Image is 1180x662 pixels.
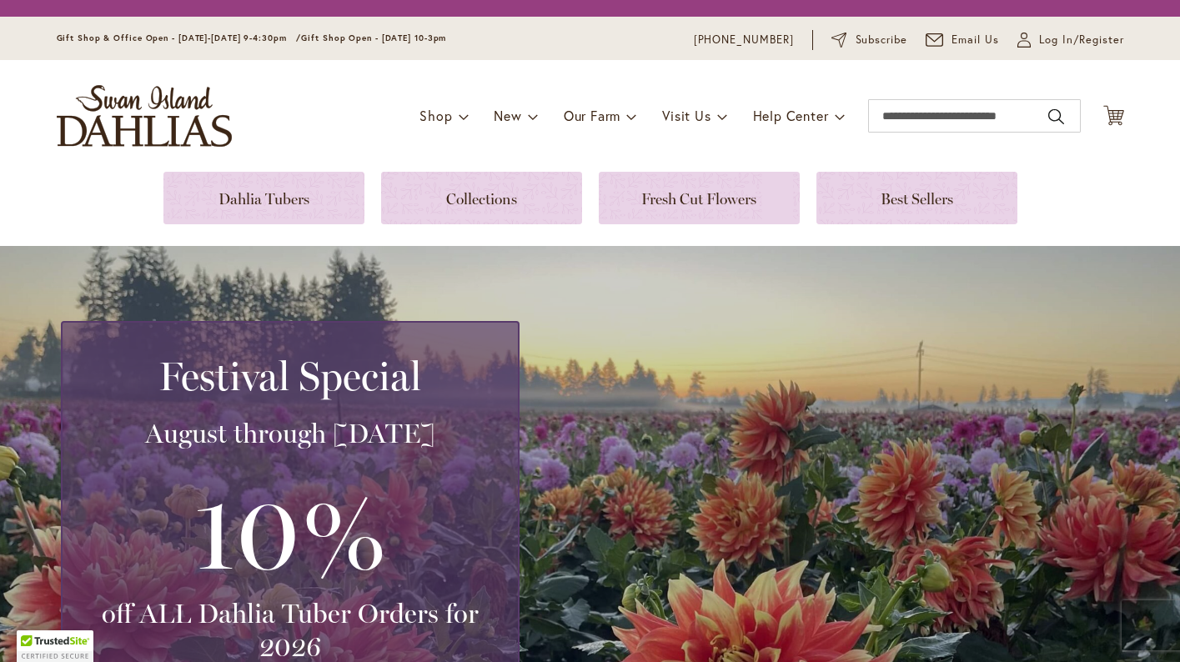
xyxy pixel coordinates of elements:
a: Email Us [926,32,999,48]
a: [PHONE_NUMBER] [694,32,795,48]
a: store logo [57,85,232,147]
h3: August through [DATE] [83,417,498,450]
span: Help Center [753,107,829,124]
a: Subscribe [831,32,907,48]
span: Email Us [952,32,999,48]
span: Our Farm [564,107,620,124]
span: New [494,107,521,124]
span: Visit Us [662,107,711,124]
button: Search [1048,103,1063,130]
a: Log In/Register [1017,32,1124,48]
span: Subscribe [856,32,908,48]
h2: Festival Special [83,353,498,399]
span: Gift Shop & Office Open - [DATE]-[DATE] 9-4:30pm / [57,33,302,43]
h3: 10% [83,467,498,597]
span: Shop [419,107,452,124]
span: Gift Shop Open - [DATE] 10-3pm [301,33,446,43]
span: Log In/Register [1039,32,1124,48]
